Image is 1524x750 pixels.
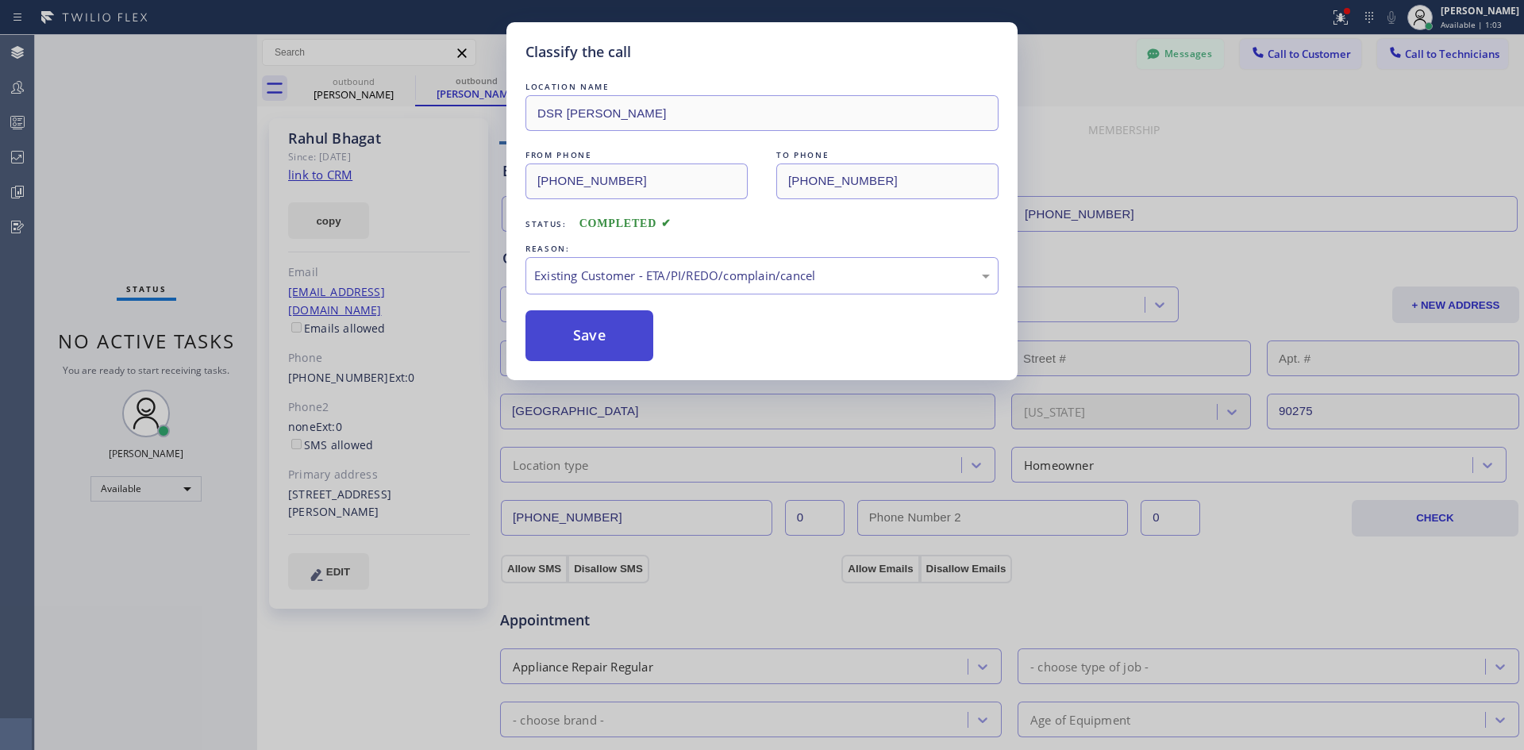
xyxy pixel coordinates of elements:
[525,240,999,257] div: REASON:
[525,79,999,95] div: LOCATION NAME
[534,267,990,285] div: Existing Customer - ETA/PI/REDO/complain/cancel
[525,163,748,199] input: From phone
[776,163,999,199] input: To phone
[525,41,631,63] h5: Classify the call
[776,147,999,163] div: TO PHONE
[525,147,748,163] div: FROM PHONE
[525,310,653,361] button: Save
[579,217,672,229] span: COMPLETED
[525,218,567,229] span: Status:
